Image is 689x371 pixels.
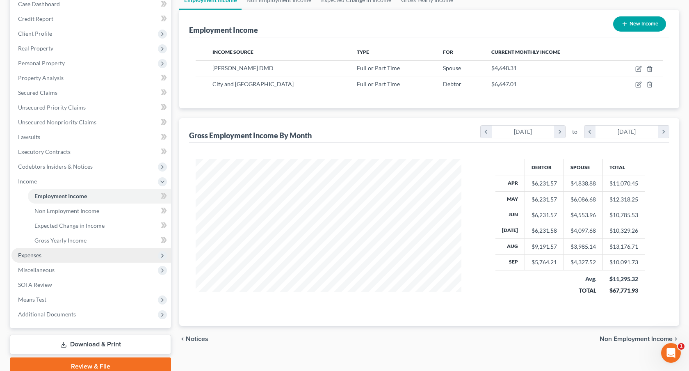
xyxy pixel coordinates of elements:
[10,335,171,354] a: Download & Print
[600,336,679,342] button: Non Employment Income chevron_right
[495,207,525,223] th: Jun
[570,243,596,251] div: $3,985.14
[525,159,564,176] th: Debtor
[570,195,596,204] div: $6,086.68
[595,126,658,138] div: [DATE]
[179,336,186,342] i: chevron_left
[189,25,258,35] div: Employment Income
[495,191,525,207] th: May
[584,126,595,138] i: chevron_left
[18,60,65,66] span: Personal Property
[495,239,525,254] th: Aug
[18,133,40,140] span: Lawsuits
[443,64,461,71] span: Spouse
[179,336,208,342] button: chevron_left Notices
[603,207,645,223] td: $10,785.53
[18,89,57,96] span: Secured Claims
[18,0,60,7] span: Case Dashboard
[18,119,96,126] span: Unsecured Nonpriority Claims
[481,126,492,138] i: chevron_left
[11,11,171,26] a: Credit Report
[28,189,171,204] a: Employment Income
[570,286,596,295] div: TOTAL
[532,211,557,219] div: $6,231.57
[18,281,52,288] span: SOFA Review
[18,296,46,303] span: Means Test
[443,49,453,55] span: For
[11,115,171,130] a: Unsecured Nonpriority Claims
[658,126,669,138] i: chevron_right
[603,254,645,270] td: $10,091.73
[212,80,294,87] span: City and [GEOGRAPHIC_DATA]
[678,343,684,350] span: 1
[609,286,639,295] div: $67,771.93
[491,80,517,87] span: $6,647.01
[491,64,517,71] span: $4,648.31
[603,191,645,207] td: $12,318.25
[18,45,53,52] span: Real Property
[532,258,557,266] div: $5,764.21
[11,277,171,292] a: SOFA Review
[11,85,171,100] a: Secured Claims
[11,130,171,144] a: Lawsuits
[18,163,93,170] span: Codebtors Insiders & Notices
[11,144,171,159] a: Executory Contracts
[18,178,37,185] span: Income
[491,49,560,55] span: Current Monthly Income
[11,100,171,115] a: Unsecured Priority Claims
[570,179,596,188] div: $4,838.88
[613,16,666,32] button: New Income
[495,176,525,191] th: Apr
[609,275,639,283] div: $11,295.32
[212,64,274,71] span: [PERSON_NAME] DMD
[11,71,171,85] a: Property Analysis
[570,258,596,266] div: $4,327.52
[18,148,71,155] span: Executory Contracts
[570,227,596,235] div: $4,097.68
[603,159,645,176] th: Total
[603,176,645,191] td: $11,070.45
[18,30,52,37] span: Client Profile
[443,80,461,87] span: Debtor
[572,128,577,136] span: to
[34,192,87,199] span: Employment Income
[495,223,525,238] th: [DATE]
[357,64,400,71] span: Full or Part Time
[492,126,554,138] div: [DATE]
[18,15,53,22] span: Credit Report
[18,104,86,111] span: Unsecured Priority Claims
[570,275,596,283] div: Avg.
[603,239,645,254] td: $13,176.71
[34,237,87,244] span: Gross Yearly Income
[212,49,253,55] span: Income Source
[570,211,596,219] div: $4,553.96
[532,179,557,188] div: $6,231.57
[532,227,557,235] div: $6,231.58
[186,336,208,342] span: Notices
[673,336,679,342] i: chevron_right
[189,131,312,140] div: Gross Employment Income By Month
[532,243,557,251] div: $9,191.57
[18,266,55,273] span: Miscellaneous
[18,252,41,259] span: Expenses
[600,336,673,342] span: Non Employment Income
[554,126,565,138] i: chevron_right
[357,49,369,55] span: Type
[28,204,171,218] a: Non Employment Income
[28,218,171,233] a: Expected Change in Income
[603,223,645,238] td: $10,329.26
[661,343,681,363] iframe: Intercom live chat
[532,195,557,204] div: $6,231.57
[564,159,603,176] th: Spouse
[18,311,76,318] span: Additional Documents
[495,254,525,270] th: Sep
[34,222,105,229] span: Expected Change in Income
[18,74,64,81] span: Property Analysis
[34,207,99,214] span: Non Employment Income
[357,80,400,87] span: Full or Part Time
[28,233,171,248] a: Gross Yearly Income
